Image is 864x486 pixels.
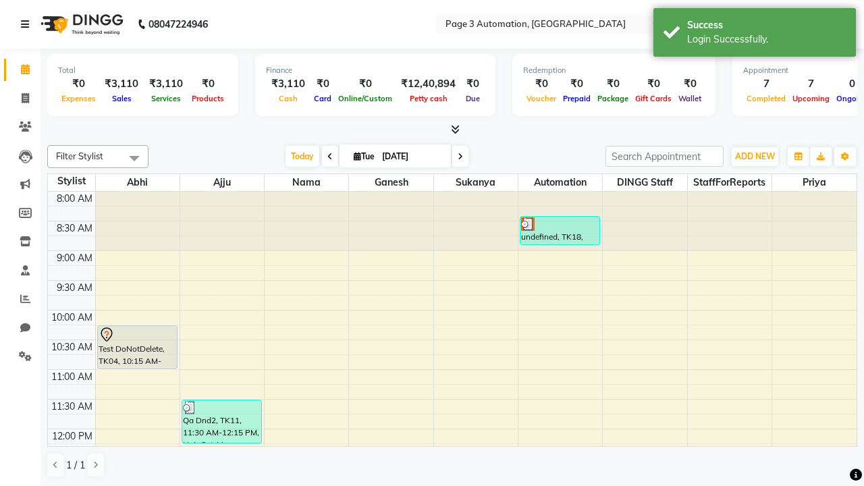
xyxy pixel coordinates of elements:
[49,400,95,414] div: 11:30 AM
[148,94,184,103] span: Services
[349,174,433,191] span: Ganesh
[54,192,95,206] div: 8:00 AM
[335,94,396,103] span: Online/Custom
[732,147,778,166] button: ADD NEW
[605,146,724,167] input: Search Appointment
[632,94,675,103] span: Gift Cards
[109,94,135,103] span: Sales
[523,65,705,76] div: Redemption
[335,76,396,92] div: ₹0
[461,76,485,92] div: ₹0
[560,94,594,103] span: Prepaid
[520,217,599,244] div: undefined, TK18, 08:25 AM-08:55 AM, Hair cut Below 12 years (Boy)
[49,370,95,384] div: 11:00 AM
[99,76,144,92] div: ₹3,110
[98,326,177,369] div: Test DoNotDelete, TK04, 10:15 AM-11:00 AM, Hair Cut-Men
[687,32,846,47] div: Login Successfully.
[462,94,483,103] span: Due
[49,340,95,354] div: 10:30 AM
[594,94,632,103] span: Package
[350,151,378,161] span: Tue
[182,400,261,443] div: Qa Dnd2, TK11, 11:30 AM-12:15 PM, Hair Cut-Men
[675,94,705,103] span: Wallet
[49,429,95,443] div: 12:00 PM
[34,5,127,43] img: logo
[594,76,632,92] div: ₹0
[310,76,335,92] div: ₹0
[286,146,319,167] span: Today
[180,174,264,191] span: Ajju
[743,94,789,103] span: Completed
[58,76,99,92] div: ₹0
[523,94,560,103] span: Voucher
[675,76,705,92] div: ₹0
[772,174,857,191] span: Priya
[434,174,518,191] span: Sukanya
[735,151,775,161] span: ADD NEW
[789,94,833,103] span: Upcoming
[58,65,227,76] div: Total
[789,76,833,92] div: 7
[687,18,846,32] div: Success
[378,146,446,167] input: 2025-09-02
[406,94,451,103] span: Petty cash
[266,76,310,92] div: ₹3,110
[188,76,227,92] div: ₹0
[54,221,95,236] div: 8:30 AM
[144,76,188,92] div: ₹3,110
[148,5,208,43] b: 08047224946
[688,174,772,191] span: StaffForReports
[188,94,227,103] span: Products
[56,151,103,161] span: Filter Stylist
[632,76,675,92] div: ₹0
[523,76,560,92] div: ₹0
[275,94,301,103] span: Cash
[743,76,789,92] div: 7
[266,65,485,76] div: Finance
[310,94,335,103] span: Card
[396,76,461,92] div: ₹12,40,894
[66,458,85,473] span: 1 / 1
[48,174,95,188] div: Stylist
[54,281,95,295] div: 9:30 AM
[58,94,99,103] span: Expenses
[518,174,602,191] span: Automation
[603,174,686,191] span: DINGG Staff
[54,251,95,265] div: 9:00 AM
[96,174,180,191] span: Abhi
[265,174,348,191] span: Nama
[49,310,95,325] div: 10:00 AM
[560,76,594,92] div: ₹0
